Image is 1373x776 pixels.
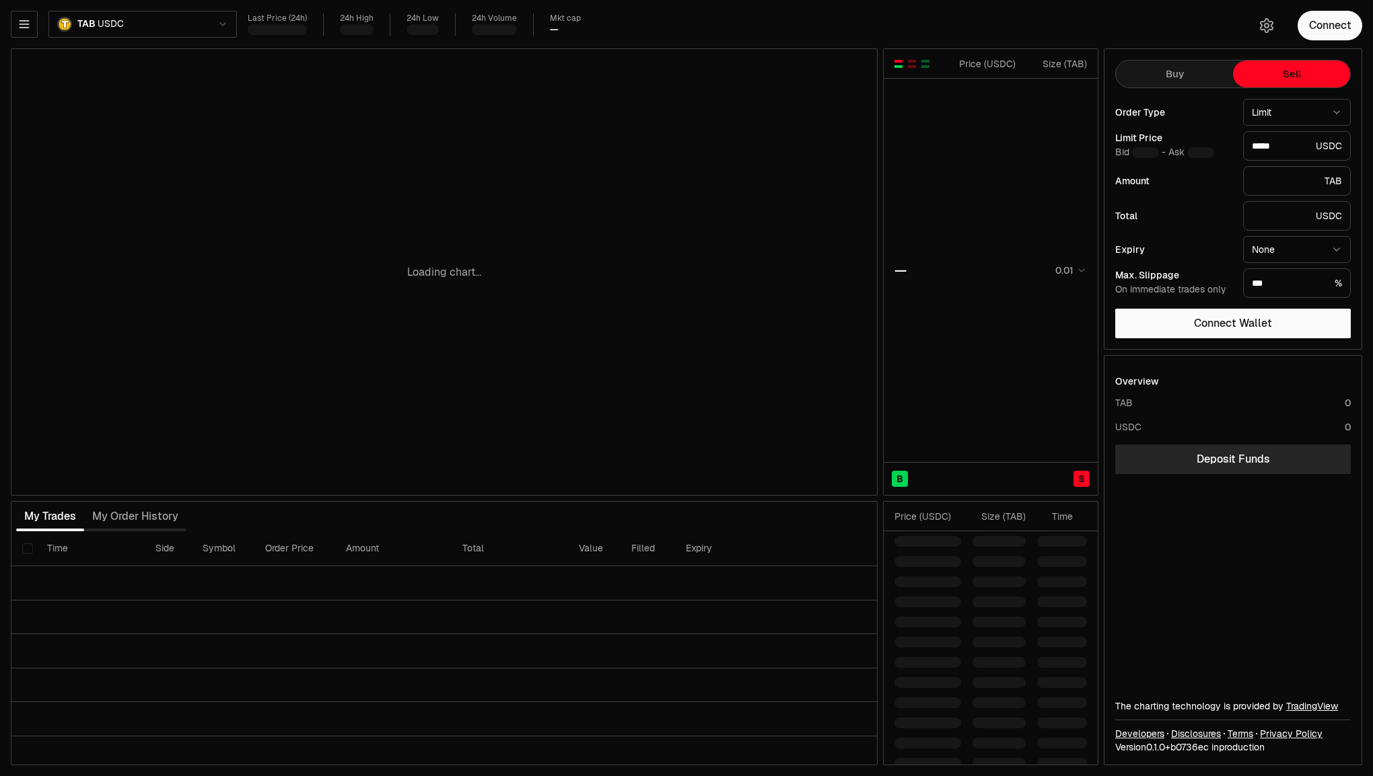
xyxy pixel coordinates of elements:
div: Max. Slippage [1115,270,1232,280]
div: USDC [1115,420,1141,434]
th: Expiry [675,531,780,566]
div: Price ( USDC ) [894,510,961,523]
div: — [550,24,559,36]
th: Filled [621,531,675,566]
div: Size ( TAB ) [1027,57,1087,71]
div: Total [1115,211,1232,221]
button: Show Sell Orders Only [907,59,917,69]
div: 0 [1345,420,1351,434]
div: TAB [1243,166,1351,196]
a: Terms [1228,727,1253,740]
span: S [1078,472,1085,486]
button: My Trades [16,503,84,530]
button: Show Buy Orders Only [920,59,931,69]
button: Connect Wallet [1115,309,1351,338]
button: 0.01 [1051,262,1087,278]
th: Time [36,531,145,566]
span: B [896,472,903,486]
th: Order Price [254,531,335,566]
p: Loading chart... [407,264,481,280]
button: Limit [1243,99,1351,126]
div: Mkt cap [550,13,581,24]
span: b0736ecdf04740874dce99dfb90a19d87761c153 [1170,741,1209,753]
div: USDC [1243,201,1351,231]
th: Symbol [192,531,254,566]
div: Price ( USDC ) [956,57,1016,71]
span: Ask [1168,147,1214,159]
div: Time [1037,510,1073,523]
a: Deposit Funds [1115,444,1351,474]
div: Size ( TAB ) [973,510,1026,523]
div: Expiry [1115,245,1232,254]
a: TradingView [1286,700,1338,712]
span: Bid - [1115,147,1166,159]
div: — [894,261,907,280]
th: Side [145,531,191,566]
button: Buy [1116,61,1233,87]
button: Select all [22,543,33,554]
button: Show Buy and Sell Orders [893,59,904,69]
div: The charting technology is provided by [1115,699,1351,713]
div: 24h High [340,13,374,24]
div: 24h Volume [472,13,517,24]
button: Connect [1298,11,1362,40]
th: Amount [335,531,452,566]
div: 0 [1345,396,1351,410]
th: Total [452,531,568,566]
a: Privacy Policy [1260,727,1323,740]
div: USDC [1243,131,1351,161]
img: TAB Logo [59,18,71,30]
button: None [1243,236,1351,263]
div: TAB [1115,396,1133,410]
div: Last Price (24h) [248,13,307,24]
div: Version 0.1.0 + in production [1115,740,1351,754]
div: Overview [1115,375,1159,388]
span: TAB [77,18,95,30]
div: Order Type [1115,108,1232,117]
a: Developers [1115,727,1164,740]
button: Sell [1233,61,1350,87]
th: Value [568,531,621,566]
span: USDC [98,18,123,30]
div: Limit Price [1115,133,1232,143]
button: My Order History [84,503,186,530]
div: On immediate trades only [1115,284,1232,296]
div: Amount [1115,176,1232,186]
a: Disclosures [1171,727,1221,740]
div: 24h Low [407,13,439,24]
div: % [1243,268,1351,298]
